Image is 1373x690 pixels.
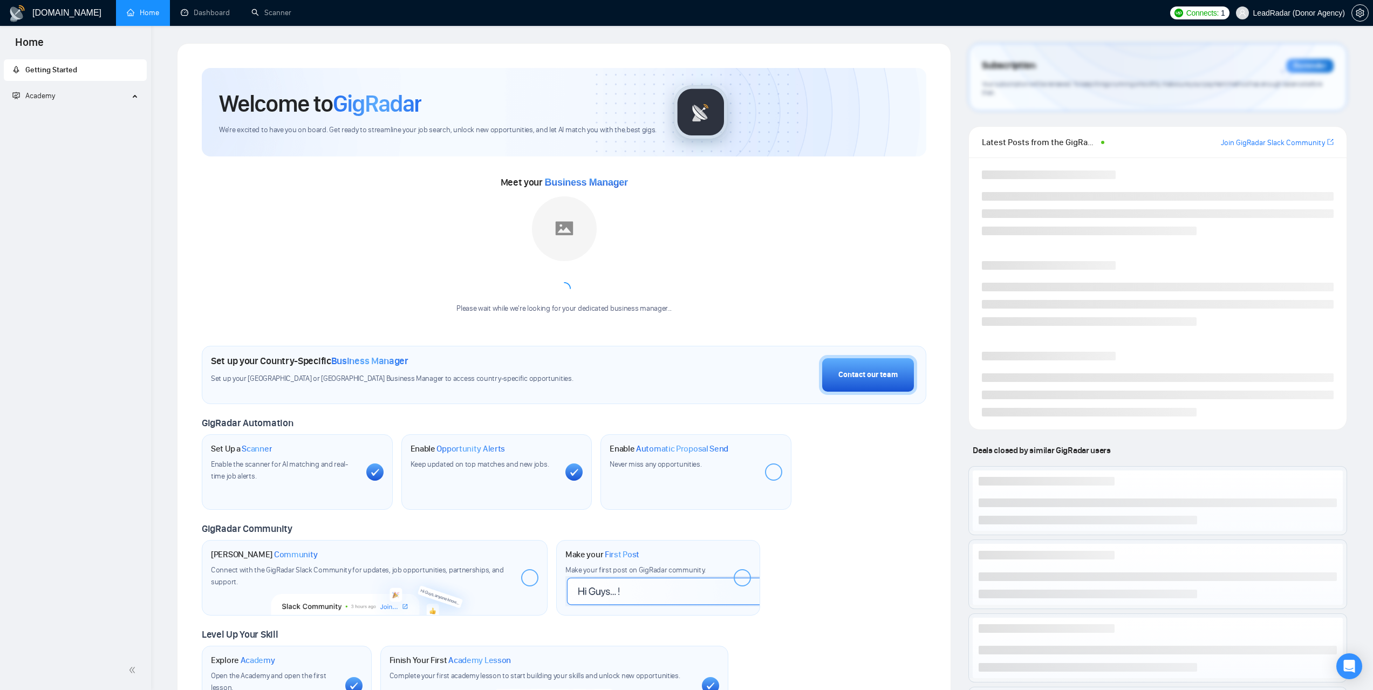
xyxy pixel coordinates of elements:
[274,549,318,560] span: Community
[838,369,898,381] div: Contact our team
[1186,7,1219,19] span: Connects:
[333,89,421,118] span: GigRadar
[558,282,571,295] span: loading
[1327,137,1334,147] a: export
[12,91,55,100] span: Academy
[450,304,678,314] div: Please wait while we're looking for your dedicated business manager...
[1221,137,1325,149] a: Join GigRadar Slack Community
[211,355,408,367] h1: Set up your Country-Specific
[532,196,597,261] img: placeholder.png
[271,566,478,616] img: slackcommunity-bg.png
[390,671,680,680] span: Complete your first academy lesson to start building your skills and unlock new opportunities.
[982,80,1322,97] span: Your subscription will be renewed. To keep things running smoothly, make sure your payment method...
[1352,9,1368,17] span: setting
[219,89,421,118] h1: Welcome to
[331,355,408,367] span: Business Manager
[968,441,1115,460] span: Deals closed by similar GigRadar users
[674,85,728,139] img: gigradar-logo.png
[636,443,728,454] span: Automatic Proposal Send
[610,443,728,454] h1: Enable
[242,443,272,454] span: Scanner
[501,176,628,188] span: Meet your
[25,91,55,100] span: Academy
[1286,59,1334,73] div: Reminder
[181,8,230,17] a: dashboardDashboard
[1351,9,1369,17] a: setting
[211,655,275,666] h1: Explore
[1174,9,1183,17] img: upwork-logo.png
[128,665,139,675] span: double-left
[25,65,77,74] span: Getting Started
[211,443,272,454] h1: Set Up a
[545,177,628,188] span: Business Manager
[411,460,549,469] span: Keep updated on top matches and new jobs.
[202,417,293,429] span: GigRadar Automation
[982,57,1035,75] span: Subscription
[436,443,505,454] span: Opportunity Alerts
[219,125,657,135] span: We're excited to have you on board. Get ready to streamline your job search, unlock new opportuni...
[819,355,917,395] button: Contact our team
[1351,4,1369,22] button: setting
[565,565,706,575] span: Make your first post on GigRadar community.
[565,549,639,560] h1: Make your
[251,8,291,17] a: searchScanner
[1327,138,1334,146] span: export
[1239,9,1246,17] span: user
[411,443,506,454] h1: Enable
[211,460,348,481] span: Enable the scanner for AI matching and real-time job alerts.
[9,5,26,22] img: logo
[448,655,511,666] span: Academy Lesson
[605,549,639,560] span: First Post
[982,135,1097,149] span: Latest Posts from the GigRadar Community
[390,655,511,666] h1: Finish Your First
[1336,653,1362,679] div: Open Intercom Messenger
[610,460,701,469] span: Never miss any opportunities.
[211,549,318,560] h1: [PERSON_NAME]
[211,565,504,586] span: Connect with the GigRadar Slack Community for updates, job opportunities, partnerships, and support.
[241,655,275,666] span: Academy
[202,628,278,640] span: Level Up Your Skill
[127,8,159,17] a: homeHome
[12,92,20,99] span: fund-projection-screen
[6,35,52,57] span: Home
[4,59,147,81] li: Getting Started
[1221,7,1225,19] span: 1
[202,523,292,535] span: GigRadar Community
[12,66,20,73] span: rocket
[211,374,635,384] span: Set up your [GEOGRAPHIC_DATA] or [GEOGRAPHIC_DATA] Business Manager to access country-specific op...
